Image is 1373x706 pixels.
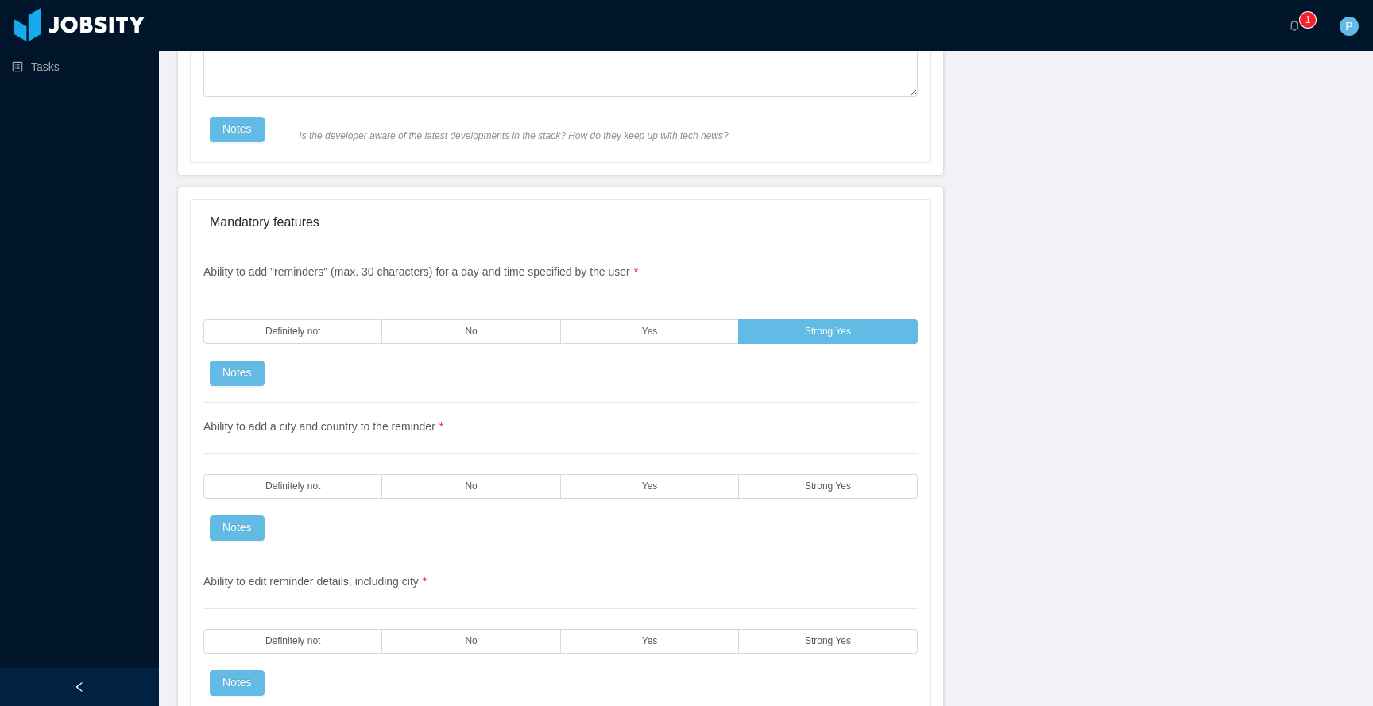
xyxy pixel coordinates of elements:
div: Mandatory features [210,200,911,245]
span: Strong Yes [805,636,851,646]
span: No [465,326,477,337]
a: icon: profileTasks [12,51,146,83]
span: Ability to edit reminder details, including city [203,575,427,588]
span: Definitely not [265,481,320,492]
span: No [465,481,477,492]
button: Notes [210,117,265,142]
span: Yes [642,481,658,492]
button: Notes [210,515,265,541]
span: Ability to add a city and country to the reminder [203,420,443,433]
span: Strong Yes [805,481,851,492]
button: Notes [210,361,265,386]
i: icon: bell [1289,20,1300,31]
p: 1 [1305,12,1311,28]
span: Definitely not [265,636,320,646]
span: Ability to add "reminders" (max. 30 characters) for a day and time specified by the user [203,265,638,278]
span: No [465,636,477,646]
span: Yes [642,636,658,646]
span: Yes [642,326,658,337]
span: Definitely not [265,326,320,337]
span: Strong Yes [805,326,851,337]
span: P [1345,17,1352,36]
button: Notes [210,670,265,696]
sup: 1 [1300,12,1316,28]
span: Is the developer aware of the latest developments in the stack? How do they keep up with tech news? [299,129,911,143]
